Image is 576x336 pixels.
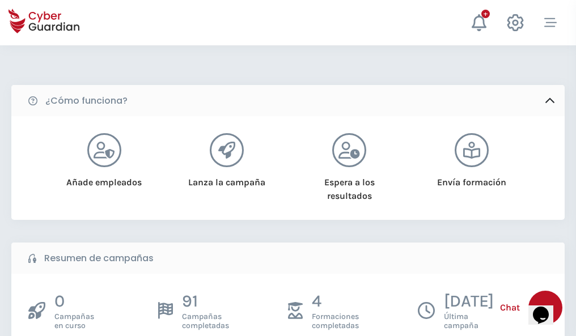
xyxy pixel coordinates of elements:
[444,291,494,312] p: [DATE]
[481,10,490,18] div: +
[500,301,520,314] span: Chat
[303,167,396,203] div: Espera a los resultados
[182,312,229,330] span: Campañas completadas
[182,291,229,312] p: 91
[444,312,494,330] span: Última campaña
[54,312,94,330] span: Campañas en curso
[44,252,154,265] b: Resumen de campañas
[45,94,128,108] b: ¿Cómo funciona?
[312,312,359,330] span: Formaciones completadas
[180,167,273,189] div: Lanza la campaña
[54,291,94,312] p: 0
[312,291,359,312] p: 4
[528,291,565,325] iframe: chat widget
[57,167,151,189] div: Añade empleados
[425,167,519,189] div: Envía formación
